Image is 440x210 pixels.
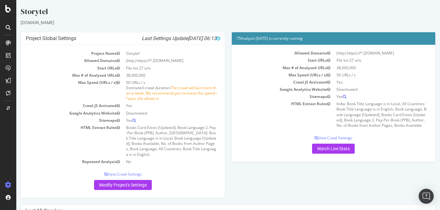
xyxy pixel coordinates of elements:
[296,144,338,154] a: Watch Live Stats
[107,72,204,79] td: 38,000,000
[220,100,317,129] td: HTML Extract Rules
[9,172,204,177] p: View Crawl Settings
[107,64,204,72] td: File list 27 urls
[317,79,414,86] td: Yes
[220,35,415,42] h4: Analysis [DATE] is currently running
[9,110,107,117] td: Google Analytics Website
[220,135,415,141] p: View Crawl Settings
[220,57,317,64] td: Start URLs
[125,35,204,42] i: Last Settings Update
[9,117,107,124] td: Sitemaps
[107,102,204,109] td: Yes
[317,71,414,79] td: 50 URLs / s
[107,110,204,117] td: Deactivated
[220,71,317,79] td: Max Speed (URLs / s)
[317,57,414,64] td: File list 27 urls
[220,79,317,86] td: Crawl JS Activated
[107,158,204,165] td: No
[220,86,317,93] td: Google Analytics Website
[419,189,434,204] div: Open Intercom Messenger
[220,64,317,71] td: Max # of Analysed URLs
[9,35,204,42] h4: Project Global Settings
[107,57,204,64] td: (http|https)://*.[DOMAIN_NAME]
[9,124,107,158] td: HTML Extract Rules
[9,57,107,64] td: Allowed Domains
[107,117,204,124] td: Yes
[317,86,414,93] td: Deactivated
[172,35,204,41] span: [DATE] 06:13
[9,50,107,57] td: Project Name
[9,102,107,109] td: Crawl JS Activated
[4,19,419,26] div: [DOMAIN_NAME]
[317,64,414,71] td: 38,000,000
[9,72,107,79] td: Max # of Analysed URLs
[9,79,107,102] td: Max Speed (URLs / s)
[220,93,317,100] td: Sitemaps
[9,158,107,165] td: Repeated Analysis
[107,50,204,57] td: Storytel
[4,6,419,19] div: Storytel
[317,100,414,129] td: India: Book Title Language is in Local, All Countries: Book Title Language is in English, Book La...
[110,85,200,101] span: The crawl will last more than a week. We recommend you increase the speed if your site allows it.
[220,49,317,57] td: Allowed Domains
[317,49,414,57] td: (http|https)://*.[DOMAIN_NAME]
[78,180,135,190] a: Modify Project's Settings
[9,64,107,72] td: Start URLs
[107,124,204,158] td: Books Card Exists [Updated], Book Language 2, Pay-Per-Book (PPB), Author, [GEOGRAPHIC_DATA]: Book...
[107,79,204,102] td: 50 URLs / s Estimated crawl duration:
[317,93,414,100] td: Yes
